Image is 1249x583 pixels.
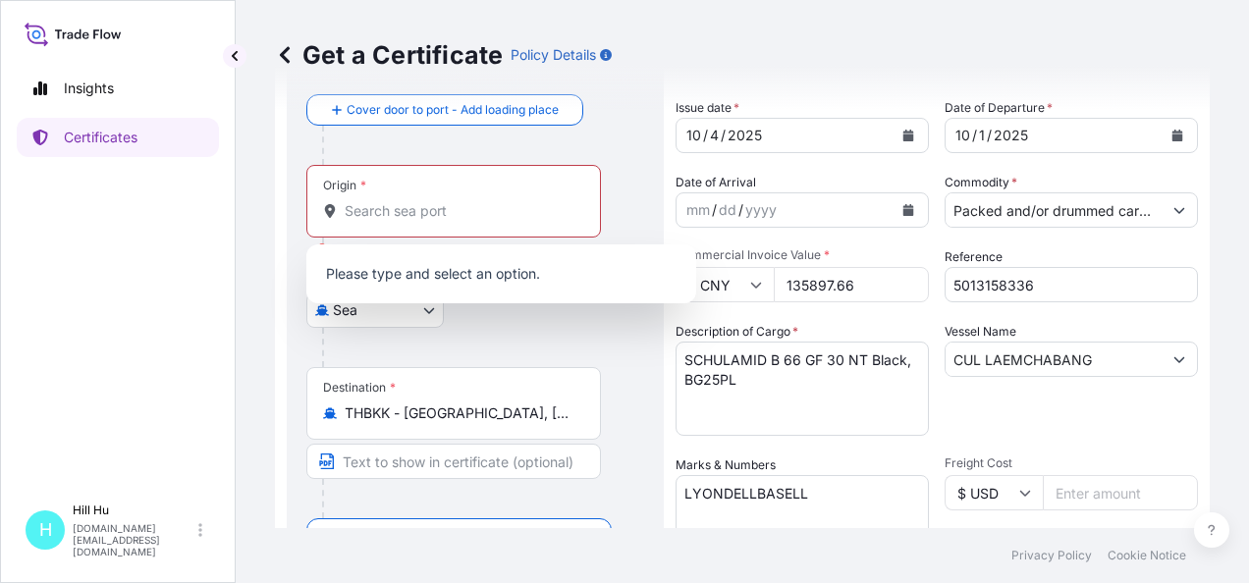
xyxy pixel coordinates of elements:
[345,403,576,423] input: Destination
[1043,475,1198,510] input: Enter amount
[676,322,798,342] label: Description of Cargo
[721,124,726,147] div: /
[946,342,1162,377] input: Type to search vessel name or IMO
[945,173,1017,192] label: Commodity
[306,244,696,303] div: Show suggestions
[39,520,52,540] span: H
[987,124,992,147] div: /
[738,198,743,222] div: /
[774,267,929,302] input: Enter amount
[893,194,924,226] button: Calendar
[17,69,219,108] a: Insights
[676,455,776,475] label: Marks & Numbers
[314,252,688,295] p: Please type and select an option.
[64,128,137,147] p: Certificates
[1162,192,1197,228] button: Show suggestions
[945,322,1016,342] label: Vessel Name
[945,455,1198,471] span: Freight Cost
[684,124,703,147] div: month,
[676,173,756,192] span: Date of Arrival
[347,524,587,544] span: Cover port to door - Add place of discharge
[946,192,1162,228] input: Type to search commodity
[306,444,601,479] input: Text to appear on certificate
[17,118,219,157] a: Certificates
[953,124,972,147] div: month,
[306,94,583,126] button: Cover door to port - Add loading place
[275,39,503,71] p: Get a Certificate
[726,124,764,147] div: year,
[977,124,987,147] div: day,
[1162,342,1197,377] button: Show suggestions
[676,247,929,263] span: Commercial Invoice Value
[992,124,1030,147] div: year,
[945,247,1003,267] label: Reference
[323,178,366,193] div: Origin
[73,522,194,557] p: [DOMAIN_NAME][EMAIL_ADDRESS][DOMAIN_NAME]
[64,79,114,98] p: Insights
[73,503,194,518] p: Hill Hu
[712,198,717,222] div: /
[347,100,559,120] span: Cover door to port - Add loading place
[893,120,924,151] button: Calendar
[345,201,576,221] input: Origin
[945,267,1198,302] input: Enter booking reference
[717,198,738,222] div: day,
[306,292,444,328] button: Select transport
[306,518,612,550] button: Cover port to door - Add place of discharge
[972,124,977,147] div: /
[703,124,708,147] div: /
[511,45,596,65] p: Policy Details
[684,198,712,222] div: month,
[1162,120,1193,151] button: Calendar
[1011,548,1092,563] a: Privacy Policy
[323,380,396,396] div: Destination
[333,300,357,320] span: Sea
[316,239,457,259] div: Please select an origin
[1108,548,1186,563] a: Cookie Notice
[708,124,721,147] div: day,
[743,198,779,222] div: year,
